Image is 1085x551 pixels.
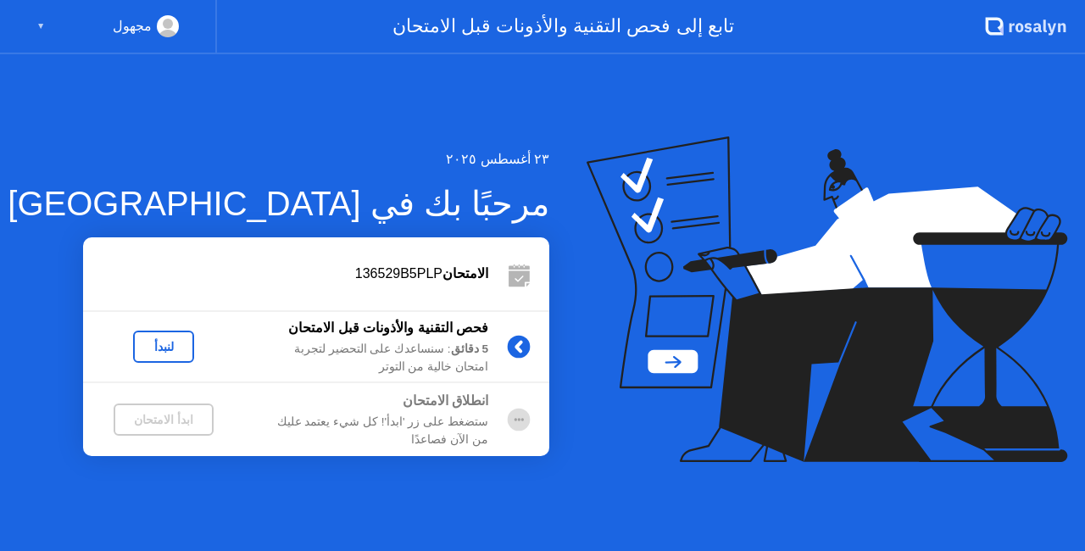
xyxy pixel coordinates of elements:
button: لنبدأ [133,331,194,363]
div: ستضغط على زر 'ابدأ'! كل شيء يعتمد عليك من الآن فصاعدًا [244,414,488,448]
button: ابدأ الامتحان [114,404,214,436]
b: انطلاق الامتحان [403,393,488,408]
div: لنبدأ [140,340,187,353]
b: الامتحان [442,266,488,281]
div: مرحبًا بك في [GEOGRAPHIC_DATA] [8,178,549,229]
b: 5 دقائق [451,342,488,355]
div: ٢٣ أغسطس ٢٠٢٥ [8,149,549,170]
b: فحص التقنية والأذونات قبل الامتحان [288,320,488,335]
div: مجهول [113,15,152,37]
div: ▼ [36,15,45,37]
div: 136529B5PLP [83,264,488,284]
div: ابدأ الامتحان [120,413,207,426]
div: : سنساعدك على التحضير لتجربة امتحان خالية من التوتر [244,341,488,376]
